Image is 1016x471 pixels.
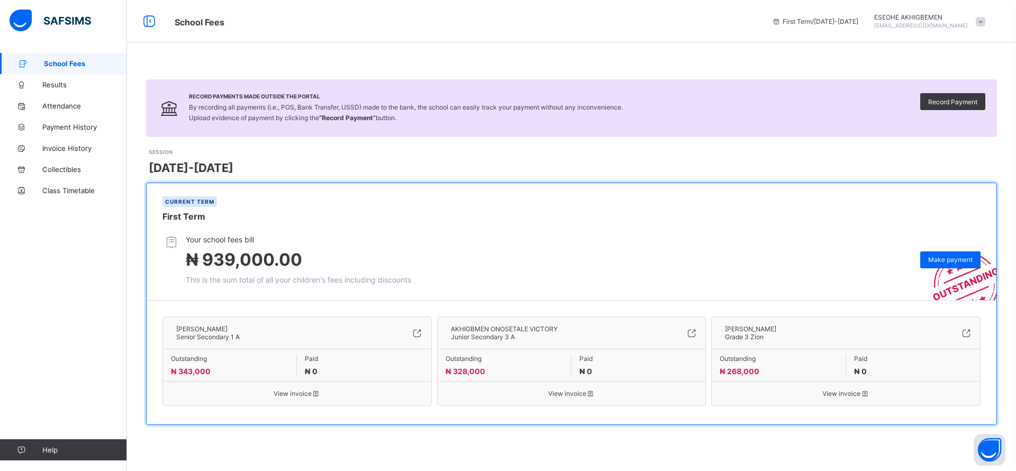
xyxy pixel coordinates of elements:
img: safsims [10,10,91,32]
span: First Term [162,211,205,222]
span: ₦ 328,000 [446,367,485,376]
span: ₦ 0 [579,367,592,376]
span: ₦ 343,000 [171,367,211,376]
span: Paid [305,355,423,363]
span: ESEOHE AKHIGBEMEN [874,13,968,21]
span: Outstanding [720,355,837,363]
span: Senior Secondary 1 A [176,333,240,341]
img: outstanding-stamp.3c148f88c3ebafa6da95868fa43343a1.svg [920,240,996,300]
b: “Record Payment” [319,114,376,122]
span: By recording all payments (i.e., POS, Bank Transfer, USSD) made to the bank, the school can easil... [189,103,623,122]
span: Invoice History [42,144,127,152]
span: Outstanding [446,355,563,363]
span: Junior Secondary 3 A [451,333,515,341]
span: Help [42,446,126,454]
span: Outstanding [171,355,288,363]
div: ESEOHEAKHIGBEMEN [869,13,991,29]
span: Results [42,80,127,89]
span: Payment History [42,123,127,131]
span: Attendance [42,102,127,110]
span: Record Payments Made Outside the Portal [189,93,623,99]
span: [DATE]-[DATE] [149,161,233,175]
span: Paid [579,355,697,363]
span: Make payment [928,256,973,264]
span: session/term information [772,17,858,25]
span: Class Timetable [42,186,127,195]
span: View invoice [171,390,423,397]
span: ₦ 0 [305,367,317,376]
span: School Fees [175,17,224,28]
span: [PERSON_NAME] [176,325,240,333]
span: View invoice [446,390,698,397]
span: Your school fees bill [186,235,411,244]
span: This is the sum total of all your children's fees including discounts [186,275,411,284]
span: Grade 3 Zion [725,333,764,341]
span: School Fees [44,59,127,68]
span: ₦ 939,000.00 [186,249,302,270]
span: Paid [854,355,972,363]
span: View invoice [720,390,972,397]
button: Open asap [974,434,1005,466]
span: AKHIGBMEN ONOSETALE VICTORY [451,325,558,333]
span: [EMAIL_ADDRESS][DOMAIN_NAME] [874,22,968,29]
span: ₦ 0 [854,367,867,376]
span: Record Payment [928,98,977,106]
span: Current term [165,198,214,205]
span: SESSION [149,149,173,155]
span: Collectibles [42,165,127,174]
span: [PERSON_NAME] [725,325,776,333]
span: ₦ 268,000 [720,367,759,376]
